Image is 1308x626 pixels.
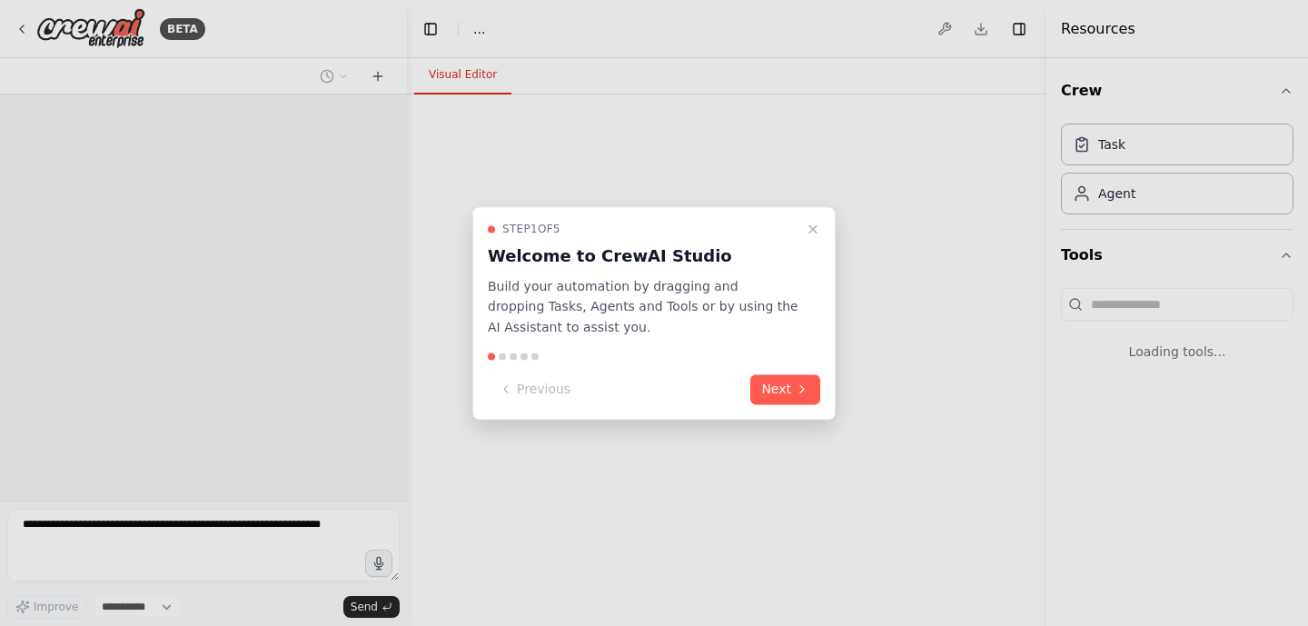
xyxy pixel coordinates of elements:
h3: Welcome to CrewAI Studio [488,243,798,269]
button: Close walkthrough [802,218,824,240]
button: Previous [488,374,581,404]
button: Next [750,374,820,404]
button: Hide left sidebar [418,16,443,42]
span: Step 1 of 5 [502,222,560,236]
p: Build your automation by dragging and dropping Tasks, Agents and Tools or by using the AI Assista... [488,276,798,338]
